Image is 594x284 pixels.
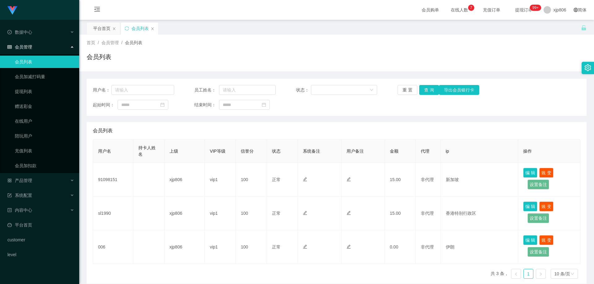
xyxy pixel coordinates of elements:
[15,85,74,98] a: 提现列表
[194,102,219,108] span: 结束时间：
[421,149,429,154] span: 代理
[385,163,416,197] td: 15.00
[205,197,236,230] td: vip1
[160,103,165,107] i: 图标: calendar
[98,40,99,45] span: /
[236,230,267,264] td: 100
[272,177,281,182] span: 正常
[581,25,587,31] i: 图标: unlock
[570,272,574,276] i: 图标: down
[7,30,12,34] i: 图标: check-circle-o
[7,178,12,183] i: 图标: appstore-o
[385,230,416,264] td: 0.00
[205,163,236,197] td: vip1
[165,197,205,230] td: xjp806
[421,211,434,216] span: 非代理
[15,100,74,112] a: 赠送彩金
[523,149,532,154] span: 操作
[7,6,17,15] img: logo.9652507e.png
[101,40,119,45] span: 会员管理
[303,244,307,249] i: 图标: edit
[296,87,311,93] span: 状态：
[441,197,519,230] td: 香港特别行政区
[539,272,543,276] i: 图标: right
[15,56,74,68] a: 会员列表
[138,145,156,157] span: 持卡人姓名
[121,40,123,45] span: /
[524,269,533,278] a: 1
[87,0,108,20] i: 图标: menu-fold
[512,8,536,12] span: 提现订单
[236,163,267,197] td: 100
[439,85,479,95] button: 导出会员银行卡
[87,40,95,45] span: 首页
[539,235,553,245] button: 账 变
[468,5,474,11] sup: 7
[390,149,398,154] span: 金额
[165,163,205,197] td: xjp806
[7,234,74,246] a: customer
[530,5,541,11] sup: 251
[15,159,74,172] a: 会员加扣款
[7,178,32,183] span: 产品管理
[7,193,32,198] span: 系统配置
[7,193,12,197] i: 图标: form
[7,45,12,49] i: 图标: table
[511,269,521,279] li: 上一页
[165,230,205,264] td: xjp806
[125,26,129,31] i: 图标: sync
[15,115,74,127] a: 在线用户
[93,230,133,264] td: 006
[536,269,546,279] li: 下一页
[151,27,154,31] i: 图标: close
[7,219,74,231] a: 图标: dashboard平台首页
[303,211,307,215] i: 图标: edit
[7,208,12,212] i: 图标: profile
[539,168,553,178] button: 账 变
[370,88,373,92] i: 图标: down
[241,149,254,154] span: 信誉分
[523,168,537,178] button: 编 辑
[7,45,32,49] span: 会员管理
[346,177,351,181] i: 图标: edit
[15,130,74,142] a: 陪玩用户
[272,211,281,216] span: 正常
[7,208,32,213] span: 内容中心
[346,244,351,249] i: 图标: edit
[98,149,111,154] span: 用户名
[93,102,118,108] span: 起始时间：
[15,70,74,83] a: 会员加减打码量
[7,248,74,261] a: level
[574,8,578,12] i: 图标: global
[125,40,142,45] span: 会员列表
[419,85,439,95] button: 查 询
[385,197,416,230] td: 15.00
[523,235,537,245] button: 编 辑
[303,149,320,154] span: 系统备注
[87,52,111,61] h1: 会员列表
[236,197,267,230] td: 100
[398,85,417,95] button: 重 置
[262,103,266,107] i: 图标: calendar
[514,272,518,276] i: 图标: left
[539,201,553,211] button: 账 变
[523,201,537,211] button: 编 辑
[7,30,32,35] span: 数据中心
[272,149,281,154] span: 状态
[219,85,276,95] input: 请输入
[93,87,111,93] span: 用户名：
[131,23,149,34] div: 会员列表
[527,180,549,189] button: 设置备注
[194,87,219,93] span: 员工姓名：
[15,145,74,157] a: 充值列表
[448,8,471,12] span: 在线人数
[470,5,472,11] p: 7
[584,64,591,71] i: 图标: setting
[272,244,281,249] span: 正常
[421,177,434,182] span: 非代理
[441,163,519,197] td: 新加坡
[554,269,570,278] div: 10 条/页
[346,149,364,154] span: 用户备注
[303,177,307,181] i: 图标: edit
